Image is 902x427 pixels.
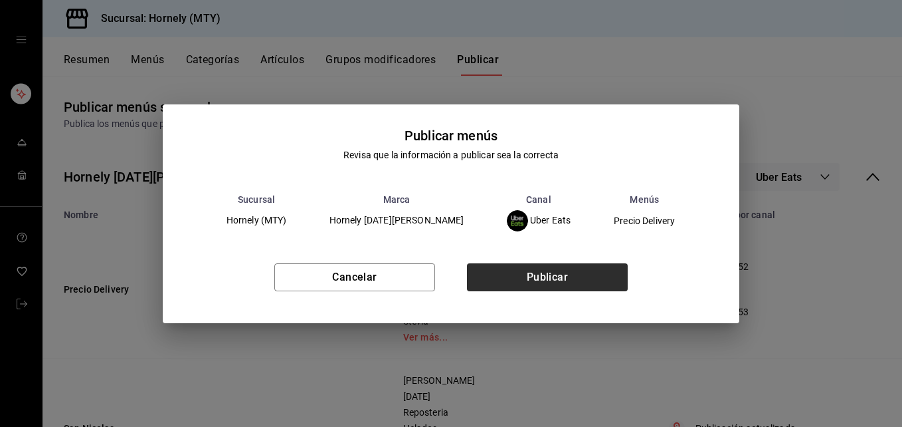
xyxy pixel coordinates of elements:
td: Hornely (MTY) [205,205,308,237]
td: Hornely [DATE][PERSON_NAME] [308,205,486,237]
button: Publicar [467,263,628,291]
th: Sucursal [205,194,308,205]
div: Publicar menús [405,126,497,146]
div: Revisa que la información a publicar sea la correcta [343,148,559,162]
div: Uber Eats [507,210,571,231]
th: Marca [308,194,486,205]
button: Cancelar [274,263,435,291]
span: Precio Delivery [614,216,675,225]
th: Menús [592,194,697,205]
th: Canal [486,194,592,205]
